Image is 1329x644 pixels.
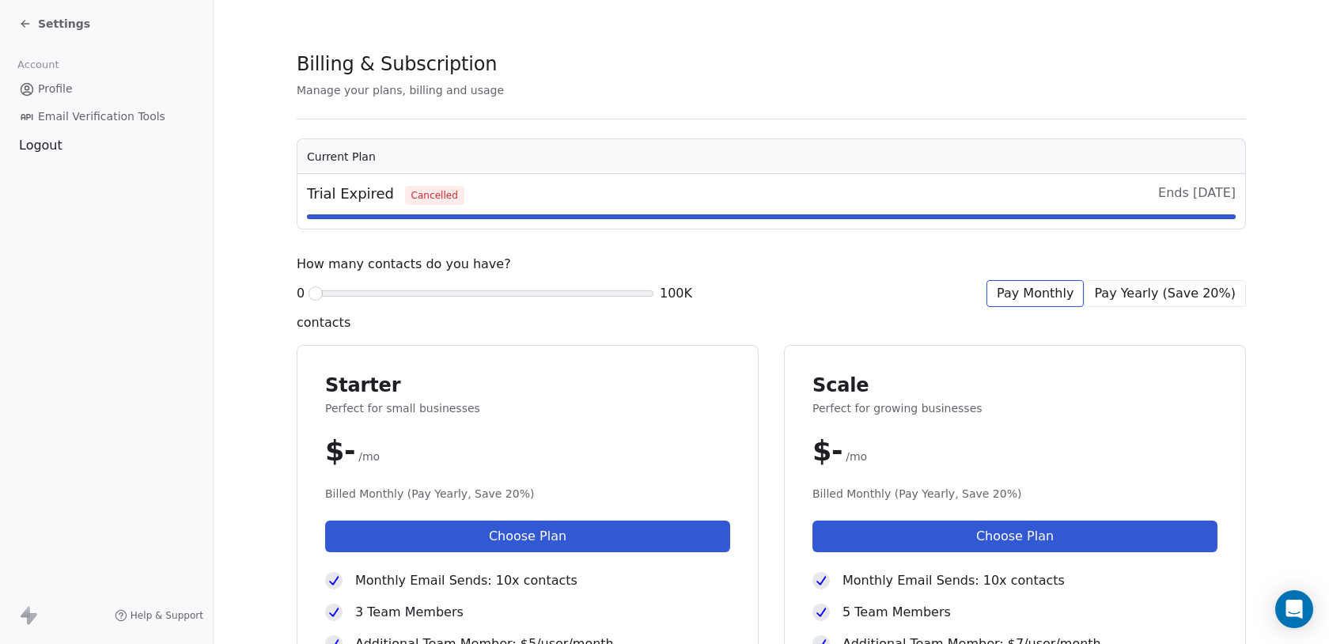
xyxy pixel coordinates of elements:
span: 5 Team Members [842,603,951,622]
span: Billed Monthly (Pay Yearly, Save 20%) [812,486,1217,502]
span: /mo [358,449,380,464]
span: Billing & Subscription [297,52,497,76]
a: Help & Support [115,609,203,622]
span: 0 [297,284,305,303]
span: Monthly Email Sends: 10x contacts [842,571,1065,590]
span: Profile [38,81,73,97]
span: Billed Monthly (Pay Yearly, Save 20%) [325,486,730,502]
span: contacts [297,313,350,332]
span: Settings [38,16,90,32]
span: Starter [325,373,730,397]
span: Account [10,53,66,77]
span: Scale [812,373,1217,397]
div: Logout [13,136,200,155]
span: Perfect for growing businesses [812,400,1217,416]
span: Cancelled [405,186,464,205]
span: $ - [325,435,355,467]
span: Pay Yearly (Save 20%) [1094,284,1236,303]
span: Pay Monthly [997,284,1073,303]
span: Email Verification Tools [38,108,165,125]
div: Open Intercom Messenger [1275,590,1313,628]
span: How many contacts do you have? [297,255,511,274]
span: Help & Support [131,609,203,622]
span: Trial Expired [307,184,464,205]
th: Current Plan [297,139,1245,174]
span: /mo [846,449,867,464]
span: Perfect for small businesses [325,400,730,416]
span: Ends [DATE] [1158,184,1236,205]
a: Settings [19,16,90,32]
span: Monthly Email Sends: 10x contacts [355,571,577,590]
button: Choose Plan [325,521,730,552]
span: 3 Team Members [355,603,464,622]
button: Choose Plan [812,521,1217,552]
span: 100K [660,284,692,303]
a: Email Verification Tools [13,104,200,130]
span: Manage your plans, billing and usage [297,84,504,97]
span: $ - [812,435,842,467]
a: Profile [13,76,200,102]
